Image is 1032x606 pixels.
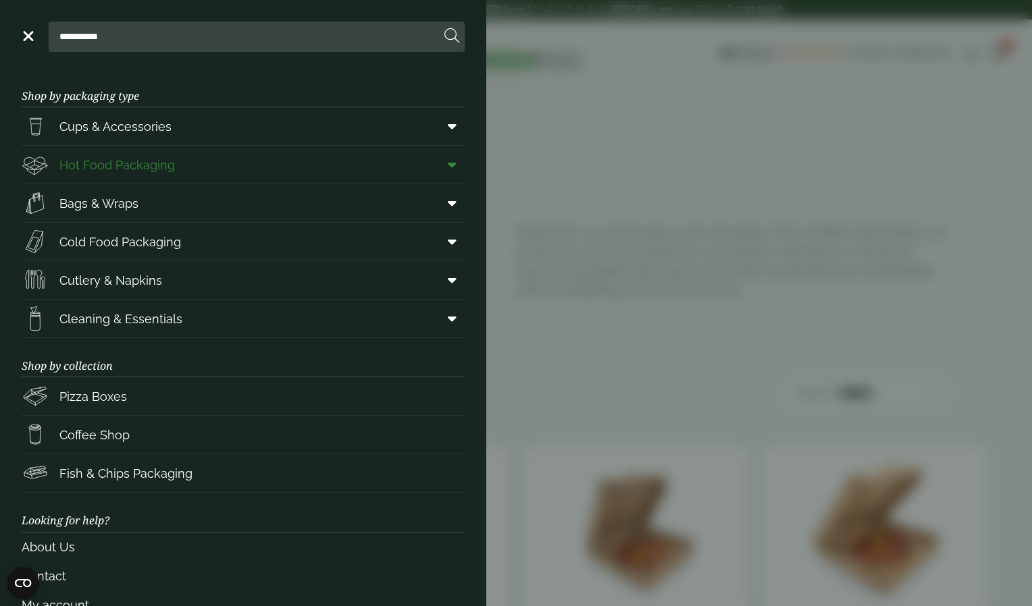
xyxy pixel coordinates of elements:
span: Pizza Boxes [59,387,127,406]
span: Cups & Accessories [59,117,172,136]
span: Bags & Wraps [59,194,138,213]
img: HotDrink_paperCup.svg [22,421,49,448]
a: Hot Food Packaging [22,146,465,184]
span: Cleaning & Essentials [59,310,182,328]
a: Cutlery & Napkins [22,261,465,299]
a: Cleaning & Essentials [22,300,465,337]
span: Hot Food Packaging [59,156,175,174]
a: Fish & Chips Packaging [22,454,465,492]
a: Contact [22,561,465,590]
a: About Us [22,532,465,561]
a: Coffee Shop [22,416,465,453]
img: FishNchip_box.svg [22,460,49,487]
img: Cutlery.svg [22,267,49,294]
span: Coffee Shop [59,426,130,444]
span: Cutlery & Napkins [59,271,162,290]
a: Pizza Boxes [22,377,465,415]
img: Sandwich_box.svg [22,228,49,255]
img: Deli_box.svg [22,151,49,178]
img: Paper_carriers.svg [22,190,49,217]
span: Cold Food Packaging [59,233,181,251]
h3: Looking for help? [22,493,465,532]
span: Fish & Chips Packaging [59,464,192,483]
h3: Shop by collection [22,338,465,377]
a: Cold Food Packaging [22,223,465,260]
img: PintNhalf_cup.svg [22,113,49,140]
h3: Shop by packaging type [22,68,465,107]
a: Cups & Accessories [22,107,465,145]
button: Open CMP widget [7,567,39,599]
img: Pizza_boxes.svg [22,383,49,410]
a: Bags & Wraps [22,184,465,222]
img: open-wipe.svg [22,305,49,332]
